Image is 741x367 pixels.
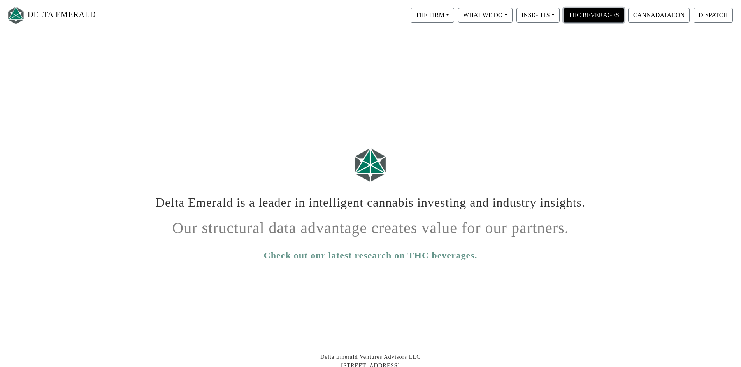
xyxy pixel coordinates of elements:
[155,189,586,210] h1: Delta Emerald is a leader in intelligent cannabis investing and industry insights.
[692,11,735,18] a: DISPATCH
[155,213,586,237] h1: Our structural data advantage creates value for our partners.
[628,8,690,23] button: CANNADATACON
[6,3,96,28] a: DELTA EMERALD
[562,11,626,18] a: THC BEVERAGES
[626,11,692,18] a: CANNADATACON
[351,144,390,185] img: Logo
[6,5,26,26] img: Logo
[263,248,477,262] a: Check out our latest research on THC beverages.
[694,8,733,23] button: DISPATCH
[458,8,513,23] button: WHAT WE DO
[411,8,454,23] button: THE FIRM
[564,8,624,23] button: THC BEVERAGES
[516,8,560,23] button: INSIGHTS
